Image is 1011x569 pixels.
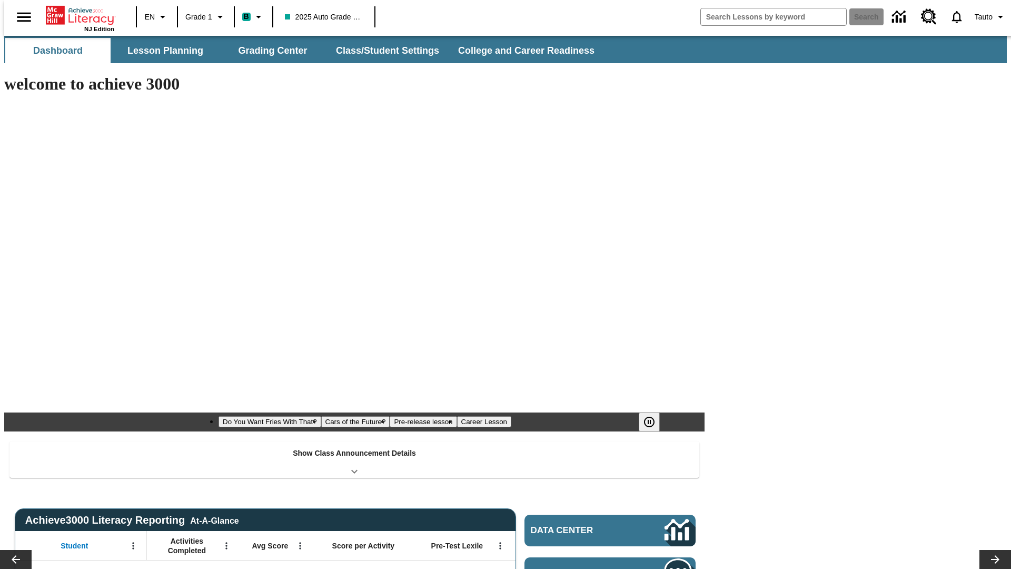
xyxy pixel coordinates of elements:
[5,38,111,63] button: Dashboard
[531,525,629,536] span: Data Center
[190,514,239,526] div: At-A-Glance
[181,7,231,26] button: Grade: Grade 1, Select a grade
[9,442,699,478] div: Show Class Announcement Details
[25,514,239,526] span: Achieve3000 Literacy Reporting
[321,416,390,427] button: Slide 2 Cars of the Future?
[140,7,174,26] button: Language: EN, Select a language
[292,538,308,554] button: Open Menu
[4,74,705,94] h1: welcome to achieve 3000
[46,4,114,32] div: Home
[252,541,288,551] span: Avg Score
[943,3,970,31] a: Notifications
[390,416,457,427] button: Slide 3 Pre-release lesson
[84,26,114,32] span: NJ Edition
[285,12,363,23] span: 2025 Auto Grade 1 A
[639,413,660,431] button: Pause
[4,36,1007,63] div: SubNavbar
[293,448,416,459] p: Show Class Announcement Details
[524,515,696,546] a: Data Center
[113,38,218,63] button: Lesson Planning
[457,416,511,427] button: Slide 4 Career Lesson
[185,12,212,23] span: Grade 1
[979,550,1011,569] button: Lesson carousel, Next
[970,7,1011,26] button: Profile/Settings
[332,541,395,551] span: Score per Activity
[492,538,508,554] button: Open Menu
[915,3,943,31] a: Resource Center, Will open in new tab
[328,38,448,63] button: Class/Student Settings
[450,38,603,63] button: College and Career Readiness
[639,413,670,431] div: Pause
[701,8,846,25] input: search field
[244,10,249,23] span: B
[8,2,39,33] button: Open side menu
[145,12,155,23] span: EN
[61,541,88,551] span: Student
[46,5,114,26] a: Home
[4,38,604,63] div: SubNavbar
[152,536,222,555] span: Activities Completed
[886,3,915,32] a: Data Center
[220,38,325,63] button: Grading Center
[431,541,483,551] span: Pre-Test Lexile
[125,538,141,554] button: Open Menu
[238,7,269,26] button: Boost Class color is teal. Change class color
[219,538,234,554] button: Open Menu
[975,12,993,23] span: Tauto
[219,416,321,427] button: Slide 1 Do You Want Fries With That?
